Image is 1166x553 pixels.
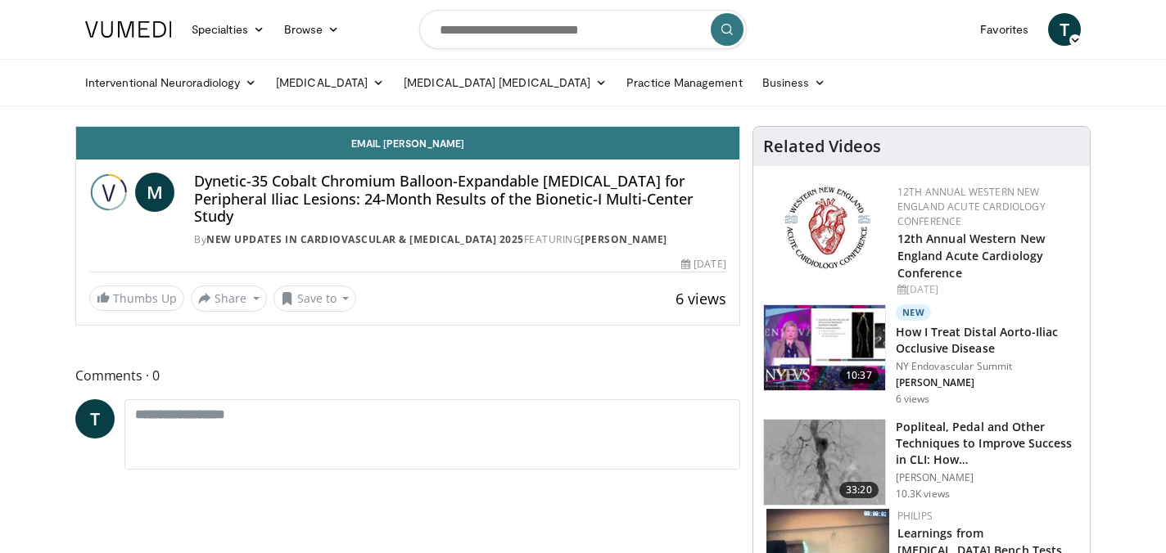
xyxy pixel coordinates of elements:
p: [PERSON_NAME] [896,376,1080,389]
a: Thumbs Up [89,285,184,311]
div: [DATE] [681,257,725,272]
a: Browse [274,13,350,46]
a: Specialties [182,13,274,46]
img: 4b355214-b789-4d36-b463-674db39b8a24.150x105_q85_crop-smart_upscale.jpg [764,305,885,390]
h4: Dynetic-35 Cobalt Chromium Balloon-Expandable [MEDICAL_DATA] for Peripheral Iliac Lesions: 24-Mon... [194,173,725,226]
button: Share [191,285,267,312]
div: [DATE] [897,282,1077,297]
a: Practice Management [617,66,752,99]
a: Business [752,66,836,99]
img: VuMedi Logo [85,21,172,38]
a: T [1048,13,1081,46]
p: NY Endovascular Summit [896,360,1080,373]
a: T [75,399,115,438]
a: 12th Annual Western New England Acute Cardiology Conference [897,231,1045,281]
a: M [135,173,174,212]
h3: How I Treat Distal Aorto-Iliac Occlusive Disease [896,324,1080,357]
p: New [896,304,932,321]
p: [PERSON_NAME] [896,471,1080,484]
p: 10.3K views [896,488,950,501]
a: Philips [897,509,933,523]
a: 33:20 Popliteal, Pedal and Other Techniques to Improve Success in CLI: How… [PERSON_NAME] 10.3K v... [763,419,1080,506]
h3: Popliteal, Pedal and Other Techniques to Improve Success in CLI: How… [896,419,1080,468]
a: Email [PERSON_NAME] [76,127,739,160]
a: [PERSON_NAME] [581,232,667,246]
h4: Related Videos [763,137,881,156]
span: Comments 0 [75,365,740,386]
span: 10:37 [839,367,879,384]
div: By FEATURING [194,232,725,247]
a: Favorites [970,13,1038,46]
a: [MEDICAL_DATA] [MEDICAL_DATA] [394,66,617,99]
a: 10:37 New How I Treat Distal Aorto-Iliac Occlusive Disease NY Endovascular Summit [PERSON_NAME] 6... [763,304,1080,406]
button: Save to [273,285,357,312]
span: 6 views [676,289,726,308]
a: New Updates in Cardiovascular & [MEDICAL_DATA] 2025 [206,232,524,246]
img: T6d-rUZNqcn4uJqH4xMDoxOjBrO-I4W8.150x105_q85_crop-smart_upscale.jpg [764,420,885,505]
p: 6 views [896,393,930,406]
span: 33:20 [839,482,879,498]
img: 0954f259-7907-4053-a817-32a96463ecc8.png.150x105_q85_autocrop_double_scale_upscale_version-0.2.png [782,185,873,271]
a: Interventional Neuroradiology [75,66,266,99]
a: 12th Annual Western New England Acute Cardiology Conference [897,185,1046,228]
img: New Updates in Cardiovascular & Interventional Radiology 2025 [89,173,129,212]
input: Search topics, interventions [419,10,747,49]
a: [MEDICAL_DATA] [266,66,394,99]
